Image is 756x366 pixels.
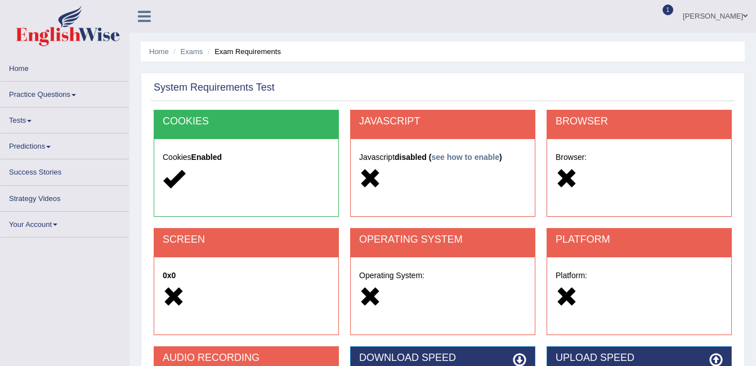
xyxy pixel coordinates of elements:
[163,153,330,162] h5: Cookies
[431,153,499,162] a: see how to enable
[191,153,222,162] strong: Enabled
[163,116,330,127] h2: COOKIES
[1,82,129,104] a: Practice Questions
[1,108,129,130] a: Tests
[359,153,526,162] h5: Javascript
[359,271,526,280] h5: Operating System:
[663,5,674,15] span: 1
[1,159,129,181] a: Success Stories
[556,153,723,162] h5: Browser:
[205,46,281,57] li: Exam Requirements
[163,352,330,364] h2: AUDIO RECORDING
[154,82,275,93] h2: System Requirements Test
[395,153,502,162] strong: disabled ( )
[556,352,723,364] h2: UPLOAD SPEED
[359,234,526,246] h2: OPERATING SYSTEM
[359,352,526,364] h2: DOWNLOAD SPEED
[163,271,176,280] strong: 0x0
[163,234,330,246] h2: SCREEN
[556,234,723,246] h2: PLATFORM
[1,186,129,208] a: Strategy Videos
[556,116,723,127] h2: BROWSER
[181,47,203,56] a: Exams
[1,133,129,155] a: Predictions
[1,212,129,234] a: Your Account
[149,47,169,56] a: Home
[556,271,723,280] h5: Platform:
[1,56,129,78] a: Home
[359,116,526,127] h2: JAVASCRIPT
